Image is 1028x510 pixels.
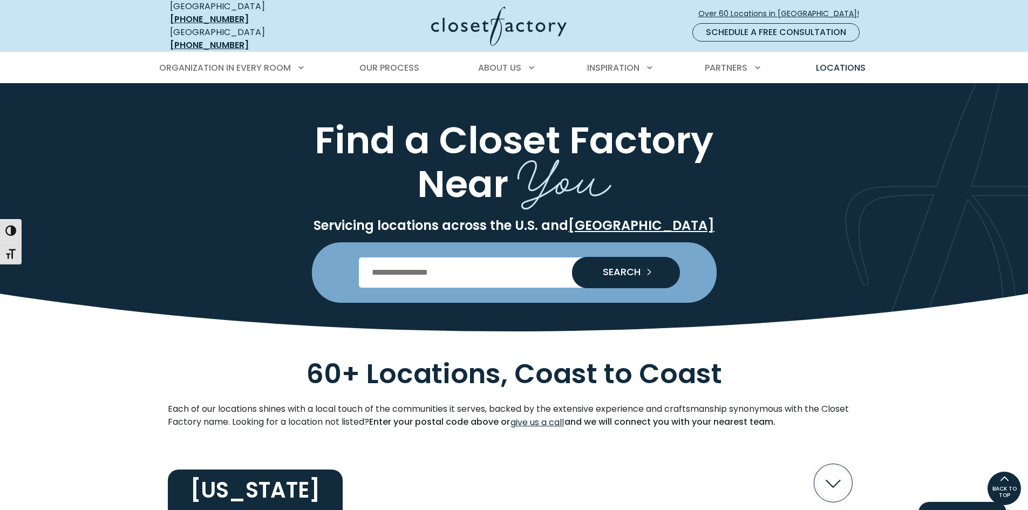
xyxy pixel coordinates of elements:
button: Search our Nationwide Locations [572,257,680,288]
strong: Enter your postal code above or and we will connect you with your nearest team. [369,416,775,428]
a: Schedule a Free Consultation [692,23,860,42]
span: SEARCH [594,267,641,277]
span: Organization in Every Room [159,62,291,74]
span: 60+ Locations, Coast to Coast [307,355,722,393]
span: Near [417,158,508,210]
a: give us a call [510,416,564,430]
span: Our Process [359,62,419,74]
img: Closet Factory Logo [431,6,567,46]
span: You [518,135,611,214]
a: [PHONE_NUMBER] [170,13,249,25]
span: About Us [478,62,521,74]
span: BACK TO TOP [988,486,1021,499]
span: Find a Closet Factory [315,114,713,166]
a: BACK TO TOP [987,471,1022,506]
p: Each of our locations shines with a local touch of the communities it serves, backed by the exten... [168,403,861,430]
a: Over 60 Locations in [GEOGRAPHIC_DATA]! [698,4,868,23]
a: [PHONE_NUMBER] [170,39,249,51]
span: Inspiration [587,62,639,74]
span: Locations [816,62,866,74]
p: Servicing locations across the U.S. and [168,217,861,234]
div: [GEOGRAPHIC_DATA] [170,26,326,52]
a: [GEOGRAPHIC_DATA] [568,216,714,234]
span: Over 60 Locations in [GEOGRAPHIC_DATA]! [698,8,868,19]
input: Enter Postal Code [359,257,669,288]
nav: Primary Menu [152,53,877,83]
span: Partners [705,62,747,74]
